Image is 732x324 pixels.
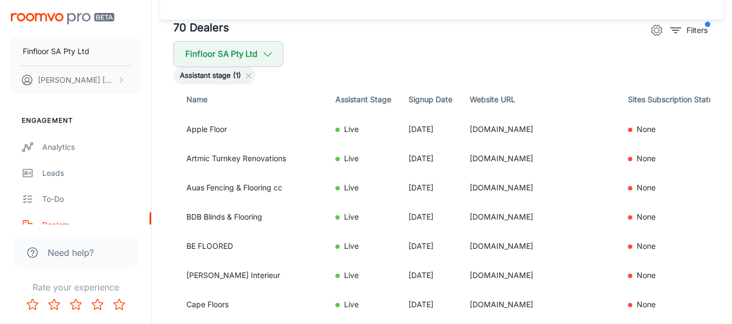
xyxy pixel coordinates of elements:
[38,74,114,86] p: [PERSON_NAME] [PERSON_NAME]
[42,167,140,179] div: Leads
[327,144,400,173] td: Live
[686,24,708,36] p: Filters
[461,144,619,173] td: [DOMAIN_NAME]
[400,173,461,202] td: [DATE]
[42,219,140,231] div: Dealers
[173,84,327,115] th: Name
[173,144,327,173] td: Artmic Turnkey Renovations
[619,173,725,202] td: None
[646,19,668,41] button: settings
[11,13,114,24] img: Roomvo PRO Beta
[461,202,619,232] td: [DOMAIN_NAME]
[461,115,619,144] td: [DOMAIN_NAME]
[400,115,461,144] td: [DATE]
[327,173,400,202] td: Live
[173,261,327,290] td: [PERSON_NAME] Interieur
[9,281,142,294] p: Rate your experience
[22,294,43,315] button: Rate 1 star
[23,45,89,57] p: Finfloor SA Pty Ltd
[173,173,327,202] td: Auas Fencing & Flooring cc
[327,290,400,319] td: Live
[87,294,108,315] button: Rate 4 star
[327,202,400,232] td: Live
[619,232,725,261] td: None
[173,232,327,261] td: BE FLOORED
[65,294,87,315] button: Rate 3 star
[400,232,461,261] td: [DATE]
[43,294,65,315] button: Rate 2 star
[327,261,400,290] td: Live
[461,261,619,290] td: [DOMAIN_NAME]
[461,232,619,261] td: [DOMAIN_NAME]
[173,115,327,144] td: Apple Floor
[400,290,461,319] td: [DATE]
[48,246,94,259] span: Need help?
[400,144,461,173] td: [DATE]
[619,261,725,290] td: None
[619,115,725,144] td: None
[327,232,400,261] td: Live
[11,37,140,65] button: Finfloor SA Pty Ltd
[173,70,248,81] span: Assistant stage (1)
[108,294,130,315] button: Rate 5 star
[173,19,229,37] h5: 70 Dealers
[461,173,619,202] td: [DOMAIN_NAME]
[173,202,327,232] td: BDB Blinds & Flooring
[668,22,710,39] button: filter
[461,84,619,115] th: Website URL
[400,84,461,115] th: Signup Date
[173,290,327,319] td: Cape Floors
[461,290,619,319] td: [DOMAIN_NAME]
[400,202,461,232] td: [DATE]
[619,84,725,115] th: Sites Subscription Status
[619,290,725,319] td: None
[173,67,256,84] div: Assistant stage (1)
[327,84,400,115] th: Assistant Stage
[327,115,400,144] td: Live
[400,261,461,290] td: [DATE]
[11,66,140,94] button: [PERSON_NAME] [PERSON_NAME]
[619,202,725,232] td: None
[42,193,140,205] div: To-do
[619,144,725,173] td: None
[173,41,283,67] button: Finfloor SA Pty Ltd
[42,141,140,153] div: Analytics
